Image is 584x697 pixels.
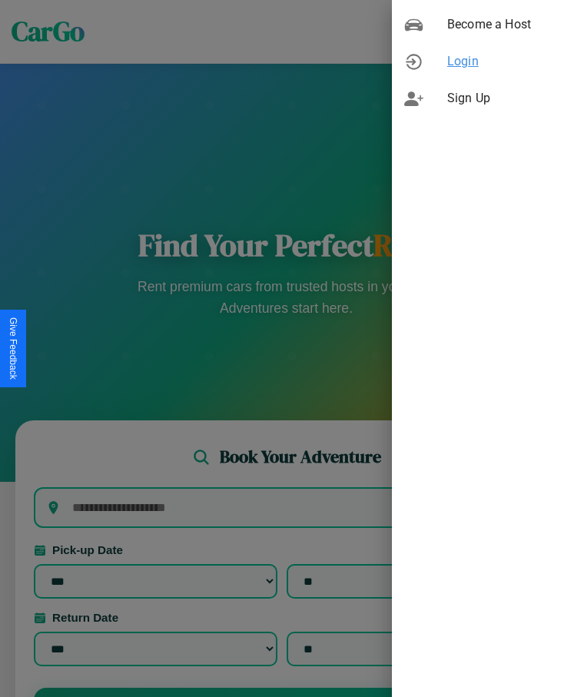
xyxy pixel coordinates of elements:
span: Sign Up [447,89,572,108]
div: Become a Host [392,6,584,43]
div: Give Feedback [8,317,18,380]
div: Login [392,43,584,80]
span: Become a Host [447,15,572,34]
div: Sign Up [392,80,584,117]
span: Login [447,52,572,71]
